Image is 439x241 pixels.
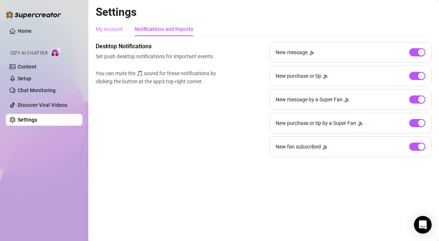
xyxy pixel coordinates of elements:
span: Izzy AI Chatter [10,50,47,57]
div: My Account [96,25,123,33]
div: Notifications and Reports [135,25,193,33]
span: New message [276,48,308,56]
h2: Settings [96,5,432,19]
img: logo-BBDzfeDw.svg [6,11,61,18]
span: You can mute the 🎵 sound for these notifications by clicking the button at the app's top-right co... [96,69,219,85]
div: 🔉 [309,48,315,56]
a: Home [18,28,32,34]
a: Content [18,64,36,70]
span: Set push desktop notifications for important events. [96,52,219,60]
a: Discover Viral Videos [18,102,67,108]
a: Chat Monitoring [18,87,56,93]
img: AI Chatter [50,47,62,57]
div: 🔉 [344,95,350,104]
span: Desktop Notifications [96,42,219,51]
a: Settings [18,117,37,123]
span: New purchase or tip [276,72,321,80]
div: 🔉 [323,72,329,80]
a: Setup [18,76,31,81]
div: Open Intercom Messenger [414,216,432,234]
div: 🔉 [322,143,329,151]
span: New message by a Super Fan [276,95,343,104]
span: New fan subscribed [276,143,321,151]
span: New purchase or tip by a Super Fan [276,119,356,127]
div: 🔉 [358,119,364,127]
